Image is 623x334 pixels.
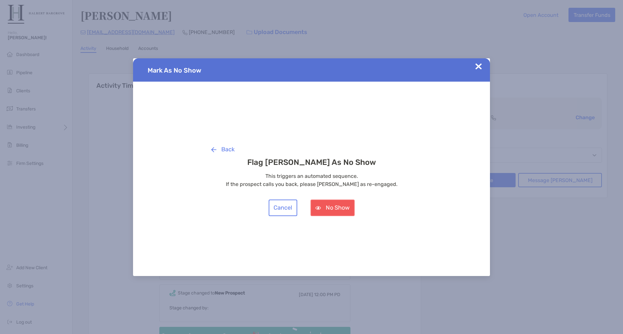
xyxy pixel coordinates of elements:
[211,147,216,152] img: button icon
[269,200,297,216] button: Cancel
[475,63,482,70] img: Close Updates Zoe
[206,180,417,188] p: If the prospect calls you back, please [PERSON_NAME] as re-engaged.
[206,158,417,167] h3: Flag [PERSON_NAME] As No Show
[315,206,321,210] img: button icon
[206,141,239,158] button: Back
[206,172,417,180] p: This triggers an automated sequence.
[148,66,201,74] span: Mark As No Show
[311,200,355,216] button: No Show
